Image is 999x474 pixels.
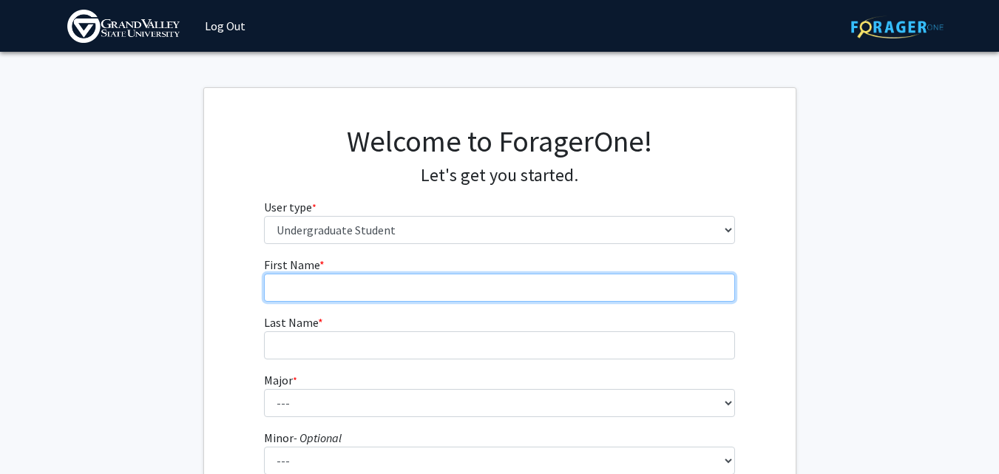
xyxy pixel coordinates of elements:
iframe: Chat [11,407,63,463]
span: First Name [264,257,319,272]
i: - Optional [294,430,342,445]
img: ForagerOne Logo [851,16,944,38]
label: User type [264,198,316,216]
span: Last Name [264,315,318,330]
h1: Welcome to ForagerOne! [264,123,735,159]
label: Minor [264,429,342,447]
img: Grand Valley State University Logo [67,10,180,43]
label: Major [264,371,297,389]
h4: Let's get you started. [264,165,735,186]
